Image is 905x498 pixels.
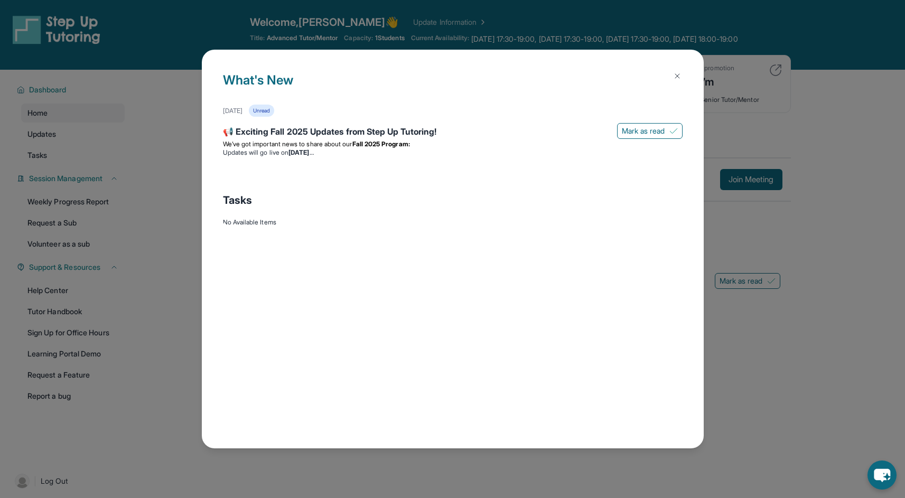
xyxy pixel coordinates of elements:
h1: What's New [223,71,683,105]
button: chat-button [867,461,897,490]
span: Tasks [223,193,252,208]
span: Mark as read [622,126,665,136]
span: We’ve got important news to share about our [223,140,352,148]
strong: Fall 2025 Program: [352,140,410,148]
button: Mark as read [617,123,683,139]
div: Unread [249,105,274,117]
div: [DATE] [223,107,242,115]
div: No Available Items [223,218,683,227]
li: Updates will go live on [223,148,683,157]
img: Close Icon [673,72,682,80]
div: 📢 Exciting Fall 2025 Updates from Step Up Tutoring! [223,125,683,140]
img: Mark as read [669,127,678,135]
strong: [DATE] [288,148,313,156]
